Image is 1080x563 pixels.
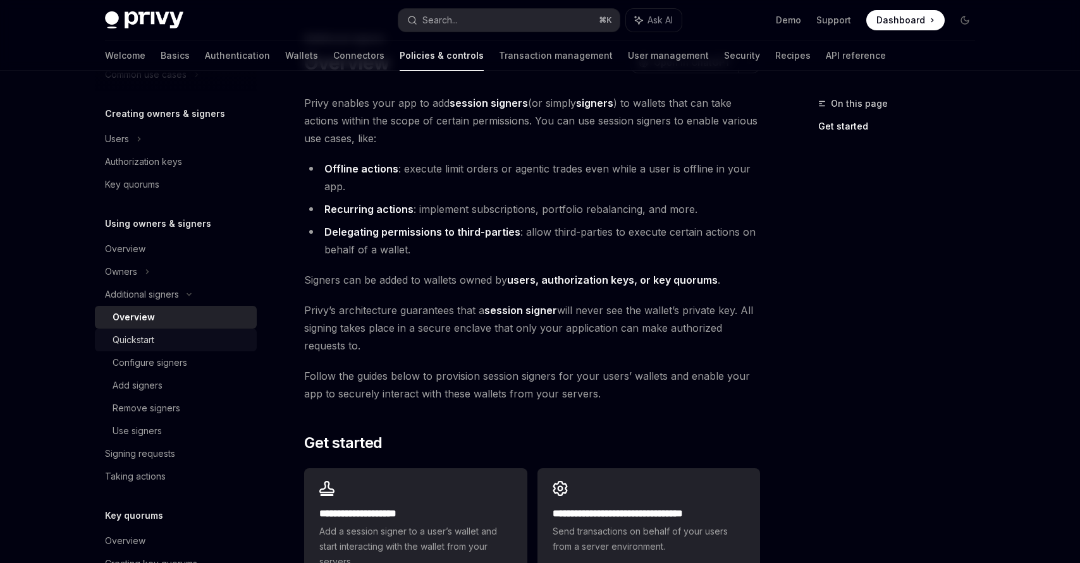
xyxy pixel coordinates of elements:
[826,40,886,71] a: API reference
[95,238,257,260] a: Overview
[304,367,760,403] span: Follow the guides below to provision session signers for your users’ wallets and enable your app ...
[105,106,225,121] h5: Creating owners & signers
[400,40,484,71] a: Policies & controls
[324,162,398,175] strong: Offline actions
[105,177,159,192] div: Key quorums
[450,97,528,109] strong: session signers
[95,351,257,374] a: Configure signers
[113,423,162,439] div: Use signers
[113,310,155,325] div: Overview
[105,446,175,461] div: Signing requests
[576,97,613,109] strong: signers
[105,11,183,29] img: dark logo
[831,96,888,111] span: On this page
[628,40,709,71] a: User management
[95,530,257,552] a: Overview
[304,94,760,147] span: Privy enables your app to add (or simply ) to wallets that can take actions within the scope of c...
[205,40,270,71] a: Authentication
[95,329,257,351] a: Quickstart
[105,241,145,257] div: Overview
[113,401,180,416] div: Remove signers
[304,271,760,289] span: Signers can be added to wallets owned by .
[775,40,811,71] a: Recipes
[95,442,257,465] a: Signing requests
[105,469,166,484] div: Taking actions
[484,304,557,317] strong: session signer
[955,10,975,30] button: Toggle dark mode
[324,203,414,215] strong: Recurring actions
[95,150,257,173] a: Authorization keys
[776,14,801,27] a: Demo
[304,301,760,354] span: Privy’s architecture guarantees that a will never see the wallet’s private key. All signing takes...
[105,216,211,231] h5: Using owners & signers
[507,274,718,287] a: users, authorization keys, or key quorums
[304,223,760,258] li: : allow third-parties to execute certain actions on behalf of a wallet.
[647,14,673,27] span: Ask AI
[113,332,154,348] div: Quickstart
[553,524,745,554] span: Send transactions on behalf of your users from a server environment.
[422,13,458,28] div: Search...
[105,154,182,169] div: Authorization keys
[304,433,382,453] span: Get started
[304,160,760,195] li: : execute limit orders or agentic trades even while a user is offline in your app.
[95,465,257,488] a: Taking actions
[816,14,851,27] a: Support
[105,508,163,523] h5: Key quorums
[626,9,682,32] button: Ask AI
[105,287,179,302] div: Additional signers
[105,533,145,548] div: Overview
[499,40,613,71] a: Transaction management
[599,15,612,25] span: ⌘ K
[724,40,760,71] a: Security
[818,116,985,136] a: Get started
[105,264,137,279] div: Owners
[95,306,257,329] a: Overview
[161,40,190,71] a: Basics
[333,40,384,71] a: Connectors
[95,173,257,196] a: Key quorums
[105,40,145,71] a: Welcome
[113,378,163,393] div: Add signers
[398,9,620,32] button: Search...⌘K
[95,420,257,442] a: Use signers
[304,200,760,218] li: : implement subscriptions, portfolio rebalancing, and more.
[95,397,257,420] a: Remove signers
[105,131,129,147] div: Users
[876,14,925,27] span: Dashboard
[113,355,187,370] div: Configure signers
[324,226,520,238] strong: Delegating permissions to third-parties
[285,40,318,71] a: Wallets
[95,374,257,397] a: Add signers
[866,10,945,30] a: Dashboard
